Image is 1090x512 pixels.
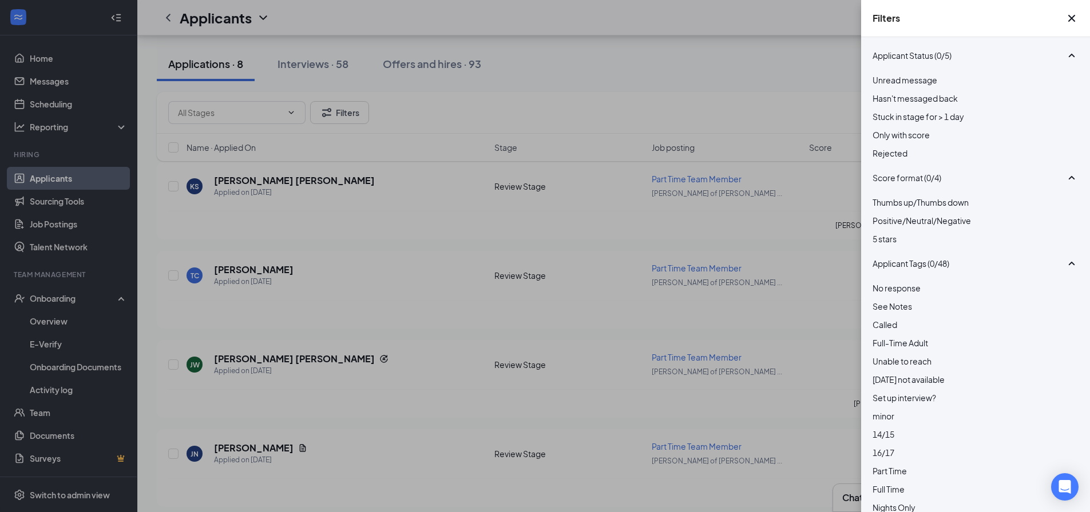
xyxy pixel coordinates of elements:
svg: SmallChevronUp [1065,171,1079,185]
span: minor [873,411,894,421]
span: Part Time [873,466,907,476]
span: 5 stars [873,234,897,244]
span: Only with score [873,130,930,140]
span: See Notes [873,301,912,311]
span: Thumbs up/Thumbs down [873,197,969,207]
svg: SmallChevronUp [1065,257,1079,270]
h5: Filters [873,12,900,25]
span: 16/17 [873,447,894,458]
span: Hasn't messaged back [873,93,958,103]
span: Set up interview? [873,393,936,403]
span: Full-Time Adult [873,338,928,348]
span: Applicant Status (0/5) [873,49,952,62]
span: Stuck in stage for > 1 day [873,111,964,122]
span: No response [873,283,921,293]
span: Unable to reach [873,356,932,366]
span: [DATE] not available [873,374,945,385]
svg: SmallChevronUp [1065,49,1079,62]
span: Full Time [873,484,905,494]
span: Unread message [873,75,937,85]
span: Score format (0/4) [873,171,941,184]
span: Applicant Tags (0/48) [873,257,949,270]
span: Rejected [873,148,907,158]
span: Positive/Neutral/Negative [873,215,971,226]
div: Open Intercom Messenger [1051,473,1079,501]
span: Called [873,319,897,330]
span: 14/15 [873,429,894,439]
svg: Cross [1065,11,1079,25]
